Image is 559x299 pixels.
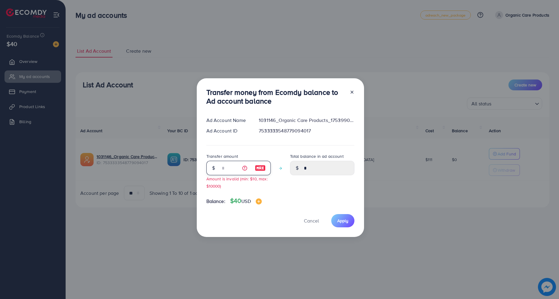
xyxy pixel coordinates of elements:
[304,217,319,224] span: Cancel
[202,127,254,134] div: Ad Account ID
[230,197,262,205] h4: $40
[296,214,326,227] button: Cancel
[206,176,268,188] small: Amount is invalid (min: $10, max: $10000)
[254,117,359,124] div: 1031146_Organic Care Products_1753990938207
[202,117,254,124] div: Ad Account Name
[206,88,345,105] h3: Transfer money from Ecomdy balance to Ad account balance
[331,214,354,227] button: Apply
[256,198,262,204] img: image
[241,198,251,204] span: USD
[255,164,266,172] img: image
[290,153,344,159] label: Total balance in ad account
[206,198,225,205] span: Balance:
[337,218,348,224] span: Apply
[206,153,238,159] label: Transfer amount
[254,127,359,134] div: 7533333548779094017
